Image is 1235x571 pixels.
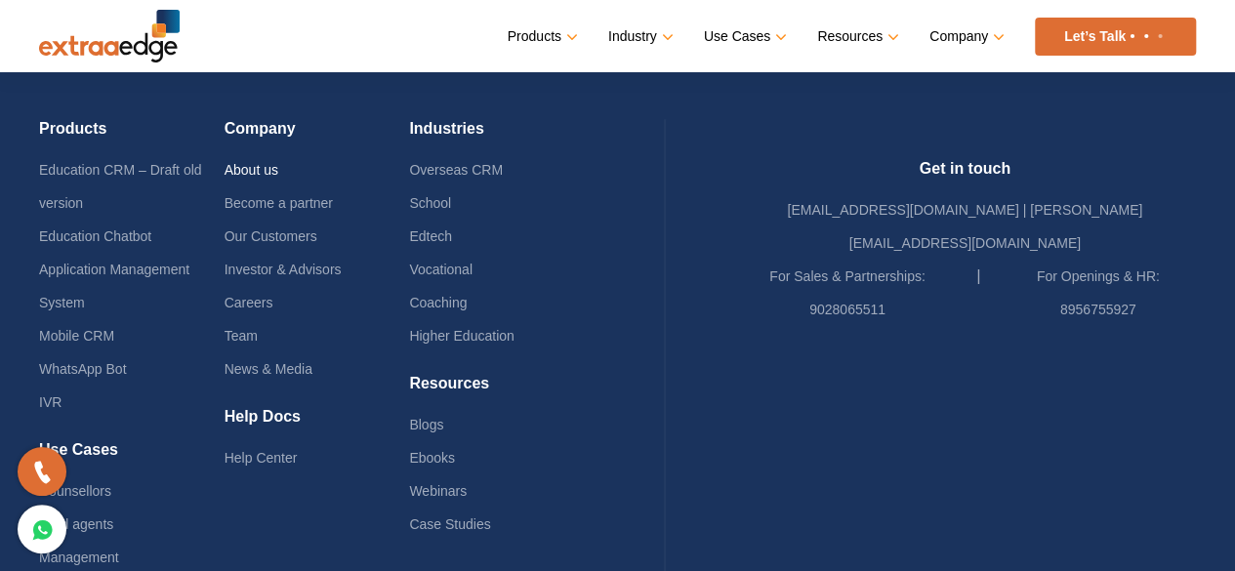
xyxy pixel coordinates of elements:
[225,262,342,277] a: Investor & Advisors
[704,22,783,51] a: Use Cases
[734,159,1197,193] h4: Get in touch
[39,262,189,310] a: Application Management System
[409,228,452,244] a: Edtech
[409,328,514,344] a: Higher Education
[929,22,1001,51] a: Company
[225,162,278,178] a: About us
[409,195,451,211] a: School
[409,262,473,277] a: Vocational
[1035,18,1196,56] a: Let’s Talk
[508,22,574,51] a: Products
[409,417,443,432] a: Blogs
[39,162,202,211] a: Education CRM – Draft old version
[809,302,885,317] a: 9028065511
[225,450,298,466] a: Help Center
[225,328,258,344] a: Team
[1060,302,1136,317] a: 8956755927
[39,516,113,532] a: Field agents
[409,483,467,499] a: Webinars
[225,228,317,244] a: Our Customers
[39,228,151,244] a: Education Chatbot
[787,202,1142,251] a: [EMAIL_ADDRESS][DOMAIN_NAME] | [PERSON_NAME][EMAIL_ADDRESS][DOMAIN_NAME]
[409,450,455,466] a: Ebooks
[769,260,926,293] label: For Sales & Partnerships:
[409,119,595,153] h4: Industries
[39,550,119,565] a: Management
[225,407,410,441] h4: Help Docs
[225,195,333,211] a: Become a partner
[225,119,410,153] h4: Company
[225,295,273,310] a: Careers
[608,22,670,51] a: Industry
[409,374,595,408] h4: Resources
[39,328,114,344] a: Mobile CRM
[39,361,127,377] a: WhatsApp Bot
[39,440,225,474] h4: Use Cases
[409,162,503,178] a: Overseas CRM
[225,361,312,377] a: News & Media
[1037,260,1160,293] label: For Openings & HR:
[409,516,490,532] a: Case Studies
[817,22,895,51] a: Resources
[39,483,111,499] a: Counsellors
[39,119,225,153] h4: Products
[409,295,467,310] a: Coaching
[39,394,62,410] a: IVR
